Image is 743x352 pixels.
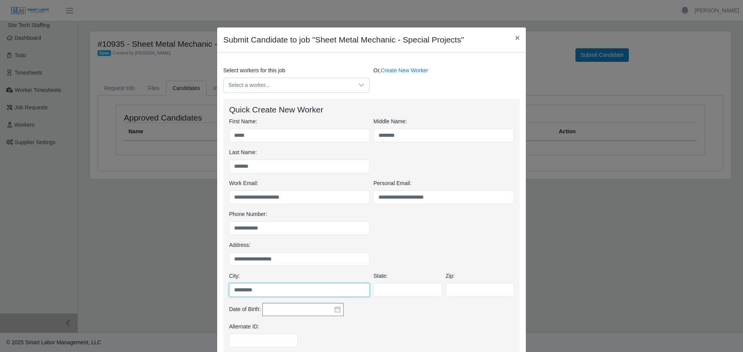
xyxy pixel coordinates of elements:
span: × [515,33,520,42]
label: Address: [229,241,250,249]
label: Select workers for this job [223,66,285,75]
label: Work Email: [229,179,258,187]
span: Select a worker... [224,78,354,92]
body: Rich Text Area. Press ALT-0 for help. [6,6,289,15]
label: Phone Number: [229,210,267,218]
div: Or, [371,66,522,93]
a: Create New Worker [381,67,428,73]
label: Date of Birth: [229,305,261,313]
button: Close [509,27,526,48]
label: First Name: [229,117,257,126]
label: City: [229,272,240,280]
label: Last Name: [229,148,257,156]
label: State: [373,272,388,280]
label: Personal Email: [373,179,411,187]
h4: Submit Candidate to job "Sheet Metal Mechanic - Special Projects" [223,34,464,46]
label: Alternate ID: [229,323,259,331]
label: Zip: [446,272,455,280]
h4: Quick Create New Worker [229,105,514,114]
label: Middle Name: [373,117,407,126]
